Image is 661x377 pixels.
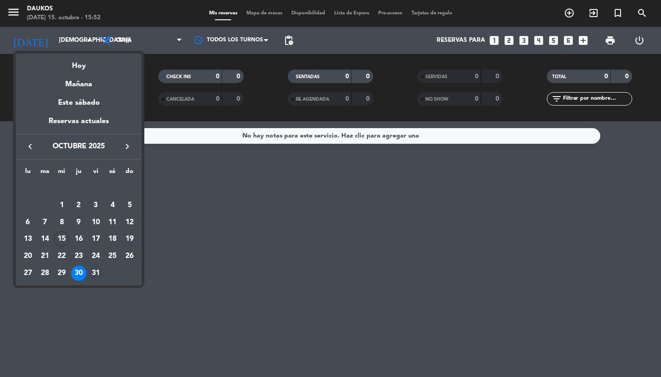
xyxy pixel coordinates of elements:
td: 18 de octubre de 2025 [104,231,121,248]
td: 10 de octubre de 2025 [87,214,104,231]
th: sábado [104,166,121,180]
th: domingo [121,166,138,180]
div: 29 [54,266,69,281]
button: keyboard_arrow_right [119,141,135,152]
div: 25 [105,248,120,264]
td: 14 de octubre de 2025 [36,231,54,248]
td: 25 de octubre de 2025 [104,248,121,265]
div: 4 [105,198,120,213]
div: 17 [88,231,103,247]
div: 6 [20,215,36,230]
td: 30 de octubre de 2025 [70,265,87,282]
div: 22 [54,248,69,264]
div: 7 [37,215,53,230]
td: 9 de octubre de 2025 [70,214,87,231]
div: 1 [54,198,69,213]
div: 26 [122,248,137,264]
td: 6 de octubre de 2025 [19,214,36,231]
div: Este sábado [16,90,142,115]
td: 12 de octubre de 2025 [121,214,138,231]
th: jueves [70,166,87,180]
div: 10 [88,215,103,230]
div: 20 [20,248,36,264]
div: 8 [54,215,69,230]
td: OCT. [19,180,138,197]
td: 8 de octubre de 2025 [53,214,70,231]
div: 24 [88,248,103,264]
div: 19 [122,231,137,247]
td: 15 de octubre de 2025 [53,231,70,248]
td: 16 de octubre de 2025 [70,231,87,248]
div: 18 [105,231,120,247]
td: 11 de octubre de 2025 [104,214,121,231]
td: 7 de octubre de 2025 [36,214,54,231]
button: keyboard_arrow_left [22,141,38,152]
div: 5 [122,198,137,213]
div: 16 [71,231,86,247]
td: 24 de octubre de 2025 [87,248,104,265]
span: octubre 2025 [38,141,119,152]
th: lunes [19,166,36,180]
td: 1 de octubre de 2025 [53,197,70,214]
td: 3 de octubre de 2025 [87,197,104,214]
td: 13 de octubre de 2025 [19,231,36,248]
th: viernes [87,166,104,180]
td: 20 de octubre de 2025 [19,248,36,265]
div: Hoy [16,53,142,72]
td: 17 de octubre de 2025 [87,231,104,248]
th: miércoles [53,166,70,180]
div: 9 [71,215,86,230]
div: 23 [71,248,86,264]
i: keyboard_arrow_right [122,141,133,152]
div: 13 [20,231,36,247]
div: 3 [88,198,103,213]
div: 31 [88,266,103,281]
div: Mañana [16,72,142,90]
td: 29 de octubre de 2025 [53,265,70,282]
div: 2 [71,198,86,213]
div: 28 [37,266,53,281]
td: 22 de octubre de 2025 [53,248,70,265]
div: 15 [54,231,69,247]
td: 5 de octubre de 2025 [121,197,138,214]
div: 14 [37,231,53,247]
td: 26 de octubre de 2025 [121,248,138,265]
i: keyboard_arrow_left [25,141,36,152]
td: 19 de octubre de 2025 [121,231,138,248]
td: 23 de octubre de 2025 [70,248,87,265]
div: 30 [71,266,86,281]
th: martes [36,166,54,180]
td: 2 de octubre de 2025 [70,197,87,214]
div: Reservas actuales [16,115,142,134]
td: 27 de octubre de 2025 [19,265,36,282]
div: 27 [20,266,36,281]
td: 4 de octubre de 2025 [104,197,121,214]
td: 21 de octubre de 2025 [36,248,54,265]
div: 21 [37,248,53,264]
div: 12 [122,215,137,230]
td: 28 de octubre de 2025 [36,265,54,282]
div: 11 [105,215,120,230]
td: 31 de octubre de 2025 [87,265,104,282]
